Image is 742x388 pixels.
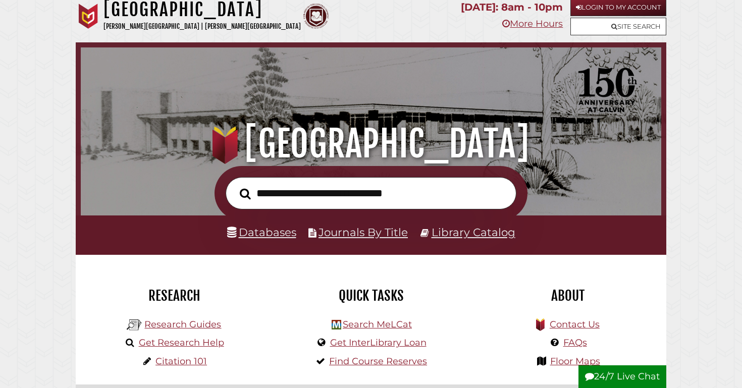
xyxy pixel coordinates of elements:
a: Contact Us [550,319,600,330]
a: Find Course Reserves [329,356,427,367]
a: Floor Maps [550,356,600,367]
a: More Hours [502,18,563,29]
img: Calvin University [76,4,101,29]
a: Databases [227,226,296,239]
h1: [GEOGRAPHIC_DATA] [92,122,650,166]
h2: About [477,287,659,304]
a: Get Research Help [139,337,224,348]
a: Journals By Title [319,226,408,239]
img: Calvin Theological Seminary [303,4,329,29]
p: [PERSON_NAME][GEOGRAPHIC_DATA] | [PERSON_NAME][GEOGRAPHIC_DATA] [103,21,301,32]
i: Search [240,188,251,200]
img: Hekman Library Logo [127,317,142,332]
img: Hekman Library Logo [332,320,341,329]
a: Get InterLibrary Loan [330,337,427,348]
button: Search [235,185,256,202]
h2: Research [83,287,265,304]
a: Library Catalog [432,226,515,239]
a: FAQs [563,337,587,348]
h2: Quick Tasks [280,287,462,304]
a: Research Guides [144,319,221,330]
a: Search MeLCat [343,319,412,330]
a: Citation 101 [155,356,207,367]
a: Site Search [570,18,666,35]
